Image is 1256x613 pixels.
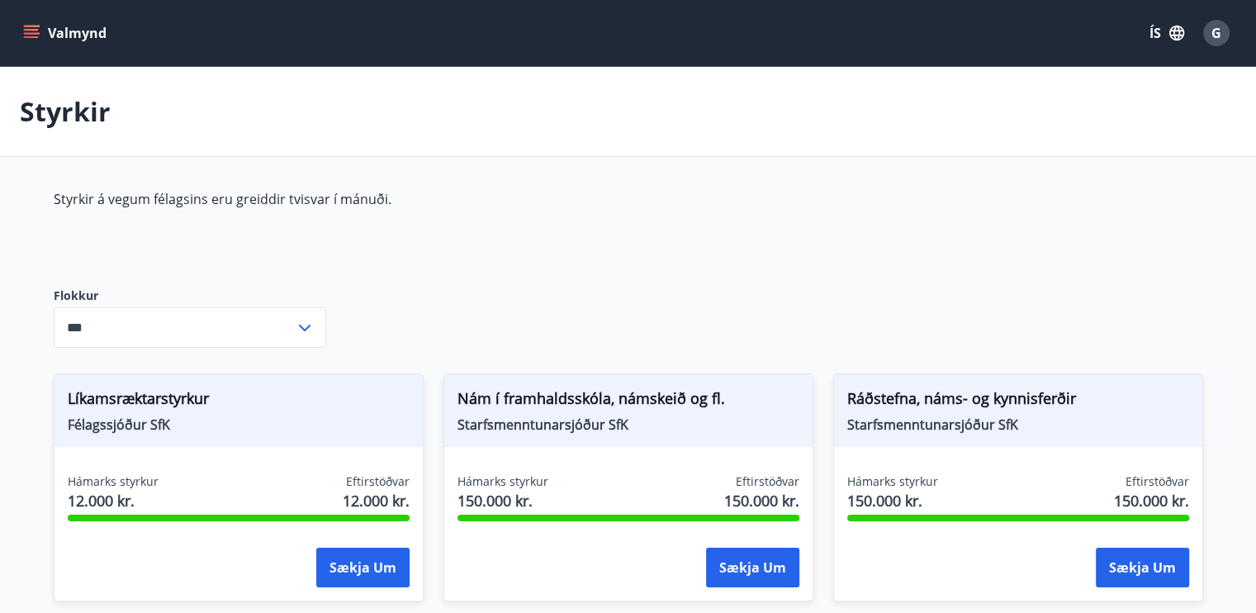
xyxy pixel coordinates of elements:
[68,416,410,434] span: Félagssjóður SfK
[457,490,548,511] span: 150.000 kr.
[1096,548,1189,587] button: Sækja um
[724,490,799,511] span: 150.000 kr.
[68,387,410,416] span: Líkamsræktarstyrkur
[457,387,799,416] span: Nám í framhaldsskóla, námskeið og fl.
[847,416,1189,434] span: Starfsmenntunarsjóður SfK
[1211,24,1221,42] span: G
[1126,473,1189,490] span: Eftirstöðvar
[68,473,159,490] span: Hámarks styrkur
[847,473,938,490] span: Hámarks styrkur
[20,18,113,48] button: menu
[457,473,548,490] span: Hámarks styrkur
[68,490,159,511] span: 12.000 kr.
[847,490,938,511] span: 150.000 kr.
[736,473,799,490] span: Eftirstöðvar
[54,287,326,304] label: Flokkur
[706,548,799,587] button: Sækja um
[20,93,111,130] p: Styrkir
[457,416,799,434] span: Starfsmenntunarsjóður SfK
[346,473,410,490] span: Eftirstöðvar
[1197,13,1236,53] button: G
[54,190,833,208] p: Styrkir á vegum félagsins eru greiddir tvisvar í mánuði.
[847,387,1189,416] span: Ráðstefna, náms- og kynnisferðir
[1114,490,1189,511] span: 150.000 kr.
[1140,18,1193,48] button: ÍS
[316,548,410,587] button: Sækja um
[343,490,410,511] span: 12.000 kr.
